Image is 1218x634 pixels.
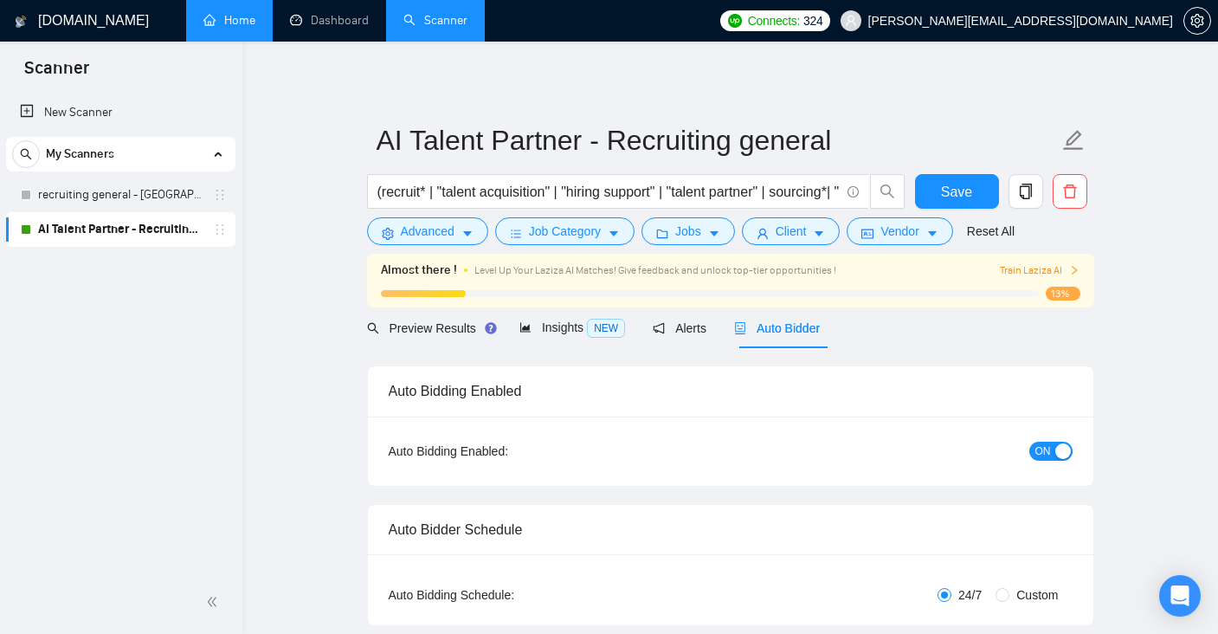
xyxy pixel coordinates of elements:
div: Auto Bidding Schedule: [389,585,616,605]
span: search [367,322,379,334]
div: Tooltip anchor [483,320,499,336]
span: caret-down [813,227,825,240]
span: holder [213,223,227,236]
button: settingAdvancedcaret-down [367,217,488,245]
span: ON [1035,442,1051,461]
span: info-circle [847,186,859,197]
a: AI Talent Partner - Recruiting general [38,212,203,247]
img: upwork-logo.png [728,14,742,28]
span: NEW [587,319,625,338]
input: Scanner name... [377,119,1059,162]
span: 324 [803,11,822,30]
li: My Scanners [6,137,235,247]
span: Vendor [880,222,918,241]
span: idcard [861,227,873,240]
span: Alerts [653,321,706,335]
span: folder [656,227,668,240]
a: setting [1183,14,1211,28]
a: searchScanner [403,13,467,28]
button: userClientcaret-down [742,217,841,245]
span: user [757,227,769,240]
span: Connects: [748,11,800,30]
span: Level Up Your Laziza AI Matches! Give feedback and unlock top-tier opportunities ! [474,264,836,276]
button: Train Laziza AI [1000,262,1079,279]
span: notification [653,322,665,334]
button: setting [1183,7,1211,35]
span: delete [1054,184,1086,199]
span: bars [510,227,522,240]
div: Open Intercom Messenger [1159,575,1201,617]
span: Almost there ! [381,261,457,280]
span: search [13,148,39,160]
button: idcardVendorcaret-down [847,217,952,245]
a: recruiting general - [GEOGRAPHIC_DATA], [GEOGRAPHIC_DATA], [GEOGRAPHIC_DATA] [38,178,203,212]
span: Advanced [401,222,454,241]
a: homeHome [203,13,255,28]
span: My Scanners [46,137,114,171]
div: Auto Bidder Schedule [389,505,1073,554]
span: caret-down [708,227,720,240]
span: Job Category [529,222,601,241]
span: 24/7 [951,585,989,605]
span: user [845,15,857,27]
span: edit [1062,129,1085,152]
img: logo [15,8,27,36]
li: New Scanner [6,95,235,130]
button: Save [915,174,999,209]
span: search [871,184,904,199]
span: caret-down [608,227,620,240]
span: 13% [1046,287,1080,301]
span: holder [213,188,227,202]
input: Search Freelance Jobs... [377,181,840,203]
div: Auto Bidding Enabled [389,366,1073,416]
span: Save [941,181,972,203]
button: folderJobscaret-down [641,217,735,245]
button: barsJob Categorycaret-down [495,217,635,245]
button: search [12,140,40,168]
span: setting [382,227,394,240]
span: robot [734,322,746,334]
button: copy [1009,174,1043,209]
span: Scanner [10,55,103,92]
span: right [1069,265,1079,275]
button: delete [1053,174,1087,209]
button: search [870,174,905,209]
span: Insights [519,320,625,334]
span: caret-down [461,227,474,240]
a: dashboardDashboard [290,13,369,28]
a: Reset All [967,222,1015,241]
a: New Scanner [20,95,222,130]
span: Client [776,222,807,241]
span: area-chart [519,321,532,333]
span: double-left [206,593,223,611]
div: Auto Bidding Enabled: [389,442,616,461]
span: Preview Results [367,321,492,335]
span: setting [1184,14,1210,28]
span: copy [1009,184,1042,199]
span: Custom [1009,585,1065,605]
span: Jobs [675,222,701,241]
span: caret-down [926,227,938,240]
span: Auto Bidder [734,321,820,335]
